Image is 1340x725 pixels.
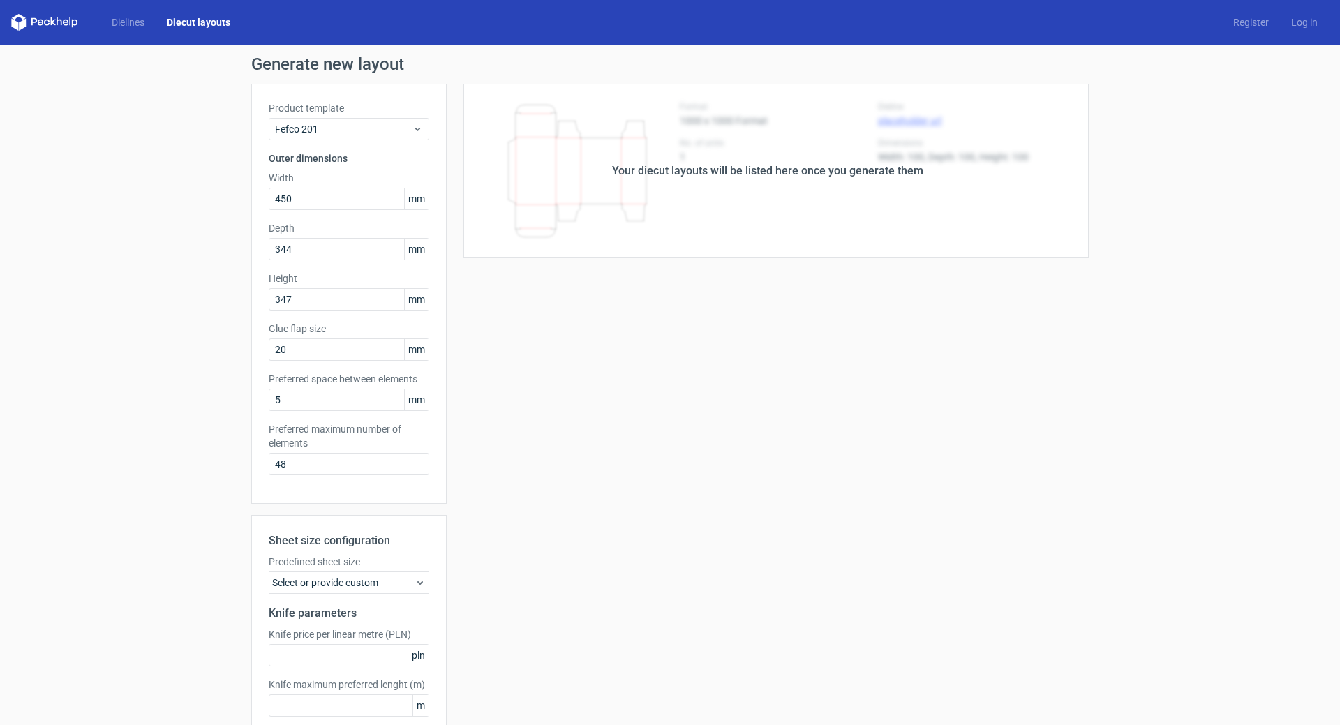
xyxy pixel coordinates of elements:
a: Register [1222,15,1280,29]
span: pln [408,645,429,666]
a: Diecut layouts [156,15,241,29]
label: Width [269,171,429,185]
label: Knife maximum preferred lenght (m) [269,678,429,692]
a: Log in [1280,15,1329,29]
h3: Outer dimensions [269,151,429,165]
span: Fefco 201 [275,122,412,136]
div: Select or provide custom [269,571,429,594]
span: mm [404,239,429,260]
div: Your diecut layouts will be listed here once you generate them [612,163,923,179]
label: Glue flap size [269,322,429,336]
label: Predefined sheet size [269,555,429,569]
label: Preferred maximum number of elements [269,422,429,450]
label: Preferred space between elements [269,372,429,386]
label: Product template [269,101,429,115]
h1: Generate new layout [251,56,1089,73]
a: Dielines [100,15,156,29]
span: m [412,695,429,716]
span: mm [404,188,429,209]
label: Knife price per linear metre (PLN) [269,627,429,641]
span: mm [404,289,429,310]
label: Depth [269,221,429,235]
h2: Sheet size configuration [269,532,429,549]
span: mm [404,389,429,410]
span: mm [404,339,429,360]
h2: Knife parameters [269,605,429,622]
label: Height [269,271,429,285]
